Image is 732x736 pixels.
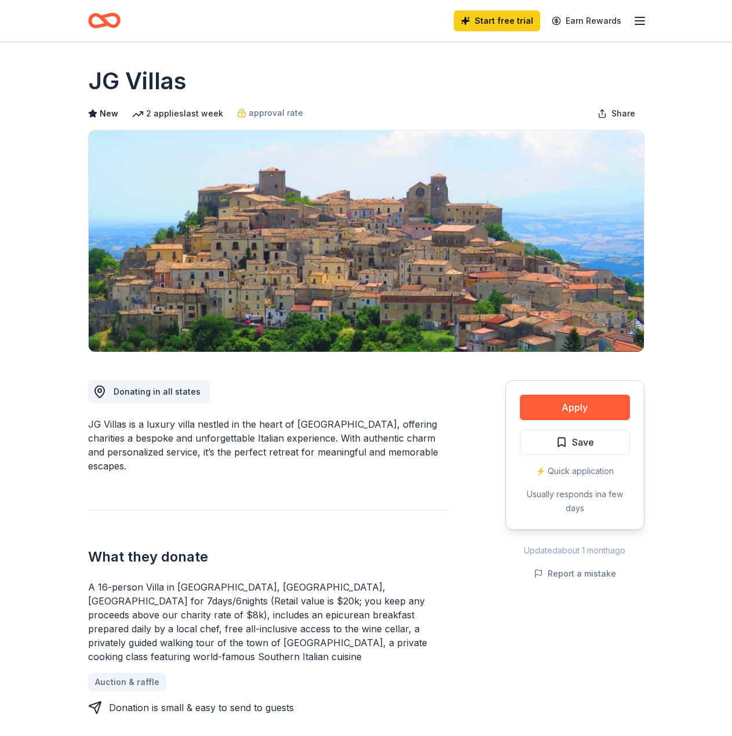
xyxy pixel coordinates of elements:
[89,130,644,352] img: Image for JG Villas
[611,107,635,121] span: Share
[109,701,294,715] div: Donation is small & easy to send to guests
[114,387,201,396] span: Donating in all states
[132,107,223,121] div: 2 applies last week
[520,487,630,515] div: Usually responds in a few days
[545,10,628,31] a: Earn Rewards
[88,7,121,34] a: Home
[534,567,616,581] button: Report a mistake
[88,417,450,473] div: JG Villas is a luxury villa nestled in the heart of [GEOGRAPHIC_DATA], offering charities a bespo...
[237,106,303,120] a: approval rate
[588,102,644,125] button: Share
[520,395,630,420] button: Apply
[100,107,118,121] span: New
[520,429,630,455] button: Save
[454,10,540,31] a: Start free trial
[88,580,450,664] div: A 16-person Villa in [GEOGRAPHIC_DATA], [GEOGRAPHIC_DATA], [GEOGRAPHIC_DATA] for 7days/6nights (R...
[88,548,450,566] h2: What they donate
[520,464,630,478] div: ⚡️ Quick application
[88,65,187,97] h1: JG Villas
[249,106,303,120] span: approval rate
[505,544,644,558] div: Updated about 1 month ago
[572,435,594,450] span: Save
